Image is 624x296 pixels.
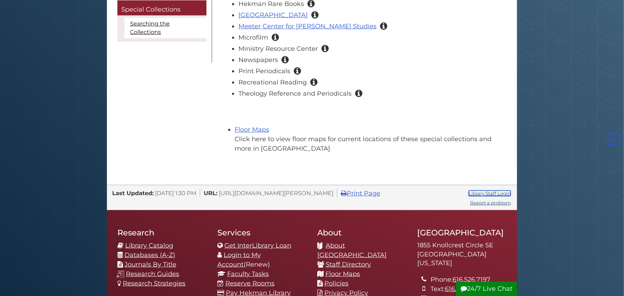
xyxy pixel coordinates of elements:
[117,271,124,278] img: research-guides-icon-white_37x37.png
[326,261,371,268] a: Staff Directory
[417,228,507,238] h2: [GEOGRAPHIC_DATA]
[123,280,185,287] a: Research Strategies
[238,34,268,41] span: Microfilm
[124,18,206,38] a: Searching the Collections
[155,190,196,197] span: [DATE] 1:30 PM
[238,78,307,86] span: Recreational Reading
[238,90,352,97] span: Theology Reference and Periodicals
[324,280,348,287] a: Policies
[341,190,347,197] i: Print Page
[204,190,217,197] span: URL:
[124,261,176,268] a: Journals By Title
[126,270,179,278] a: Research Guides
[235,126,269,133] a: Floor Maps
[469,191,511,196] a: Library Staff Login
[238,67,290,75] span: Print Periodicals
[605,135,622,143] a: Back to Top
[317,228,407,238] h2: About
[125,242,173,249] a: Library Catalog
[235,135,496,153] div: Click here to view floor maps for current locations of these special collections and more in [GEO...
[445,285,484,293] a: 616.537.2364
[238,45,318,53] span: Ministry Resource Center
[121,5,181,13] span: Special Collections
[238,56,278,64] span: Newspapers
[227,270,269,278] a: Faculty Tasks
[217,251,261,268] a: Login to My Account
[238,11,308,19] a: [GEOGRAPHIC_DATA]
[217,250,307,269] li: (Renew)
[225,280,274,287] a: Reserve Rooms
[317,242,387,259] a: About [GEOGRAPHIC_DATA]
[431,284,507,294] li: Text:
[238,22,377,30] a: Meeter Center for [PERSON_NAME] Studies
[112,190,154,197] span: Last Updated:
[117,228,207,238] h2: Research
[456,282,517,296] button: 24/7 Live Chat
[431,275,507,284] li: Phone:
[417,241,507,268] address: 1855 Knollcrest Circle SE [GEOGRAPHIC_DATA][US_STATE]
[341,190,380,197] a: Print Page
[219,190,333,197] span: [URL][DOMAIN_NAME][PERSON_NAME]
[124,251,175,259] a: Databases (A-Z)
[224,242,291,249] a: Get InterLibrary Loan
[470,200,511,206] a: Report a problem
[325,270,360,278] a: Floor Maps
[217,228,307,238] h2: Services
[453,276,491,283] a: 616.526.7197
